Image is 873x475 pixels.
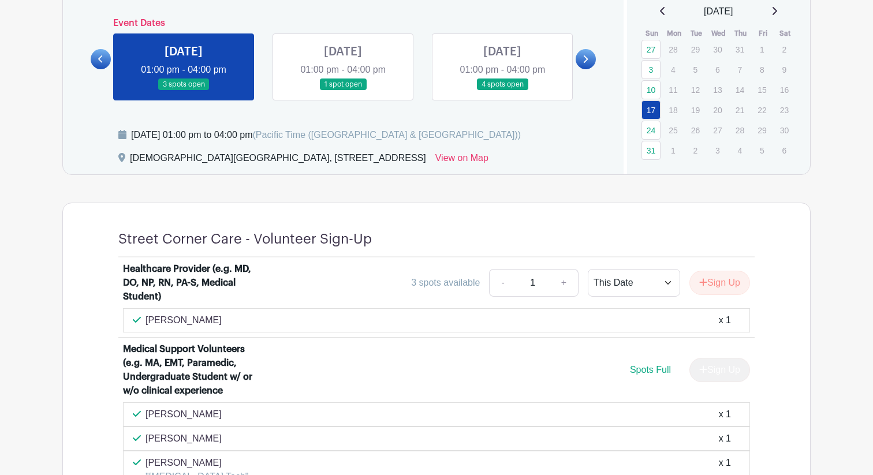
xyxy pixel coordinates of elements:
div: Medical Support Volunteers (e.g. MA, EMT, Paramedic, Undergraduate Student w/ or w/o clinical exp... [123,342,266,398]
p: 1 [663,141,682,159]
p: 30 [775,121,794,139]
p: 20 [708,101,727,119]
p: 25 [663,121,682,139]
div: x 1 [719,432,731,446]
div: Healthcare Provider (e.g. MD, DO, NP, RN, PA-S, Medical Student) [123,262,266,304]
p: [PERSON_NAME] [145,313,222,327]
p: [PERSON_NAME] [145,407,222,421]
a: 10 [641,80,661,99]
th: Mon [663,28,685,39]
p: 12 [686,81,705,99]
p: 26 [686,121,705,139]
p: 13 [708,81,727,99]
p: 8 [752,61,771,78]
div: 3 spots available [411,276,480,290]
p: 31 [730,40,749,58]
p: 22 [752,101,771,119]
p: 3 [708,141,727,159]
p: 19 [686,101,705,119]
p: 6 [775,141,794,159]
h4: Street Corner Care - Volunteer Sign-Up [118,231,372,248]
a: 31 [641,141,661,160]
a: 27 [641,40,661,59]
p: 9 [775,61,794,78]
button: Sign Up [689,271,750,295]
th: Tue [685,28,708,39]
th: Sat [774,28,797,39]
p: [PERSON_NAME] [145,432,222,446]
p: 30 [708,40,727,58]
p: 27 [708,121,727,139]
a: View on Map [435,151,488,170]
p: 28 [663,40,682,58]
th: Fri [752,28,774,39]
p: 15 [752,81,771,99]
p: 2 [686,141,705,159]
a: 17 [641,100,661,119]
th: Sun [641,28,663,39]
p: 1 [752,40,771,58]
p: [PERSON_NAME] [145,456,249,470]
a: 24 [641,121,661,140]
div: [DEMOGRAPHIC_DATA][GEOGRAPHIC_DATA], [STREET_ADDRESS] [130,151,426,170]
p: 11 [663,81,682,99]
p: 6 [708,61,727,78]
div: x 1 [719,407,731,421]
h6: Event Dates [111,18,576,29]
div: x 1 [719,313,731,327]
p: 2 [775,40,794,58]
a: 3 [641,60,661,79]
th: Wed [707,28,730,39]
p: 5 [752,141,771,159]
span: Spots Full [630,365,671,375]
a: - [489,269,516,297]
span: (Pacific Time ([GEOGRAPHIC_DATA] & [GEOGRAPHIC_DATA])) [252,130,521,140]
p: 14 [730,81,749,99]
p: 4 [730,141,749,159]
span: [DATE] [704,5,733,18]
p: 23 [775,101,794,119]
p: 5 [686,61,705,78]
p: 18 [663,101,682,119]
p: 7 [730,61,749,78]
p: 29 [686,40,705,58]
div: [DATE] 01:00 pm to 04:00 pm [131,128,521,142]
p: 16 [775,81,794,99]
p: 21 [730,101,749,119]
p: 29 [752,121,771,139]
a: + [550,269,579,297]
p: 28 [730,121,749,139]
th: Thu [730,28,752,39]
p: 4 [663,61,682,78]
